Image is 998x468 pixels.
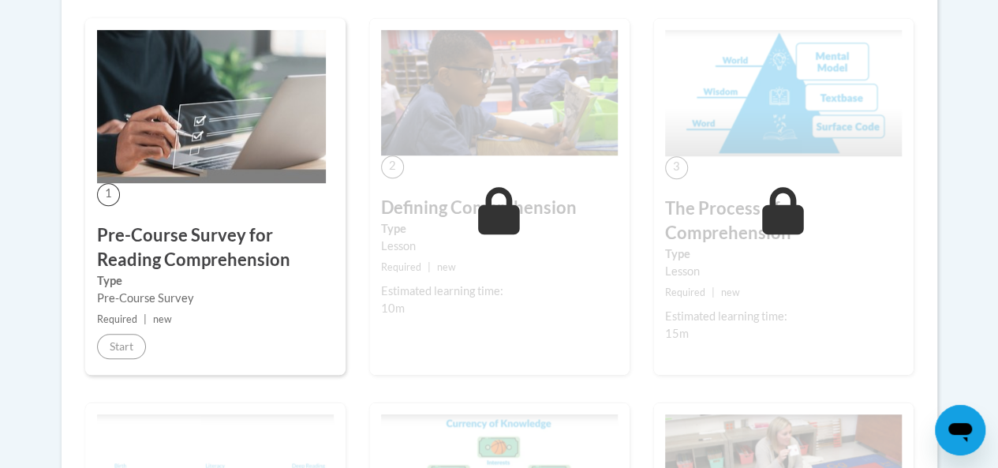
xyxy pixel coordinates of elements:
div: Lesson [381,238,618,255]
h3: Defining Comprehension [381,196,618,220]
span: | [144,313,147,325]
span: Required [97,313,137,325]
span: 1 [97,183,120,206]
span: 2 [381,155,404,178]
label: Type [381,220,618,238]
span: | [712,286,715,298]
div: Estimated learning time: [381,283,618,300]
img: Course Image [665,30,902,156]
span: new [153,313,172,325]
div: Pre-Course Survey [97,290,334,307]
span: 15m [665,327,689,340]
label: Type [665,245,902,263]
span: Required [665,286,705,298]
h3: Pre-Course Survey for Reading Comprehension [97,223,334,272]
span: | [428,261,431,273]
img: Course Image [381,30,618,155]
div: Estimated learning time: [665,308,902,325]
iframe: Button to launch messaging window [935,405,985,455]
span: new [721,286,740,298]
label: Type [97,272,334,290]
button: Start [97,334,146,359]
img: Course Image [97,30,326,183]
span: new [437,261,456,273]
h3: The Process of Comprehension [665,197,902,245]
span: 10m [381,301,405,315]
span: Required [381,261,421,273]
div: Lesson [665,263,902,280]
span: 3 [665,156,688,179]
